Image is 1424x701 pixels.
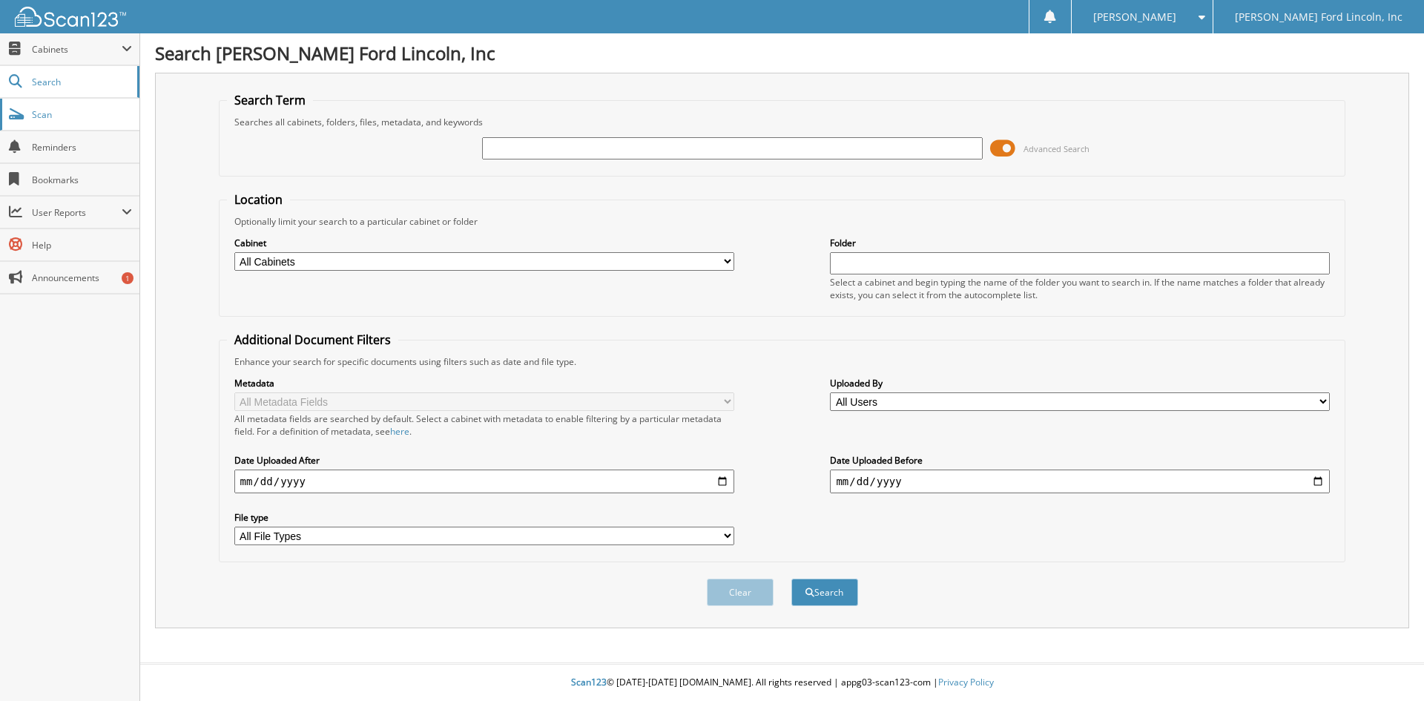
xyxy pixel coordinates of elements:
[938,676,994,688] a: Privacy Policy
[32,271,132,284] span: Announcements
[707,579,774,606] button: Clear
[1093,13,1176,22] span: [PERSON_NAME]
[791,579,858,606] button: Search
[15,7,126,27] img: scan123-logo-white.svg
[32,76,130,88] span: Search
[227,355,1338,368] div: Enhance your search for specific documents using filters such as date and file type.
[830,377,1330,389] label: Uploaded By
[227,116,1338,128] div: Searches all cabinets, folders, files, metadata, and keywords
[32,43,122,56] span: Cabinets
[155,41,1409,65] h1: Search [PERSON_NAME] Ford Lincoln, Inc
[1350,630,1424,701] iframe: Chat Widget
[234,377,734,389] label: Metadata
[122,272,133,284] div: 1
[1235,13,1402,22] span: [PERSON_NAME] Ford Lincoln, Inc
[1023,143,1090,154] span: Advanced Search
[234,412,734,438] div: All metadata fields are searched by default. Select a cabinet with metadata to enable filtering b...
[32,174,132,186] span: Bookmarks
[830,276,1330,301] div: Select a cabinet and begin typing the name of the folder you want to search in. If the name match...
[830,454,1330,467] label: Date Uploaded Before
[390,425,409,438] a: here
[830,470,1330,493] input: end
[227,92,313,108] legend: Search Term
[32,141,132,154] span: Reminders
[234,511,734,524] label: File type
[234,237,734,249] label: Cabinet
[830,237,1330,249] label: Folder
[32,239,132,251] span: Help
[571,676,607,688] span: Scan123
[227,215,1338,228] div: Optionally limit your search to a particular cabinet or folder
[234,454,734,467] label: Date Uploaded After
[227,191,290,208] legend: Location
[32,108,132,121] span: Scan
[234,470,734,493] input: start
[32,206,122,219] span: User Reports
[140,665,1424,701] div: © [DATE]-[DATE] [DOMAIN_NAME]. All rights reserved | appg03-scan123-com |
[227,332,398,348] legend: Additional Document Filters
